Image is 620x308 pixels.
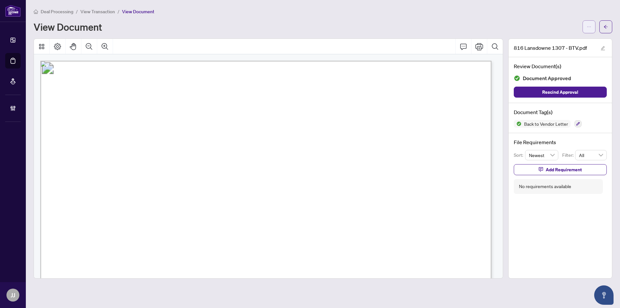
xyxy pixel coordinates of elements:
span: edit [601,46,605,50]
span: ellipsis [587,25,591,29]
span: Newest [529,150,555,160]
span: 816 Lansdowne 1307 - BTV.pdf [514,44,587,52]
button: Rescind Approval [514,87,607,98]
span: Add Requirement [546,165,582,175]
span: View Document [122,9,154,15]
p: Sort: [514,152,525,159]
li: / [76,8,78,15]
img: Document Status [514,75,520,81]
h4: Document Tag(s) [514,108,607,116]
p: Filter: [562,152,575,159]
span: arrow-left [604,25,608,29]
span: Back to Vendor Letter [522,122,571,126]
span: View Transaction [80,9,115,15]
div: No requirements available [519,183,571,190]
li: / [118,8,119,15]
img: logo [5,5,21,17]
h4: Review Document(s) [514,62,607,70]
h4: File Requirements [514,138,607,146]
span: home [34,9,38,14]
span: JJ [11,291,15,300]
img: Status Icon [514,120,522,128]
span: Document Approved [523,74,571,83]
button: Add Requirement [514,164,607,175]
button: Open asap [594,285,614,305]
span: Rescind Approval [542,87,578,97]
span: Deal Processing [41,9,73,15]
span: All [579,150,603,160]
h1: View Document [34,22,102,32]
